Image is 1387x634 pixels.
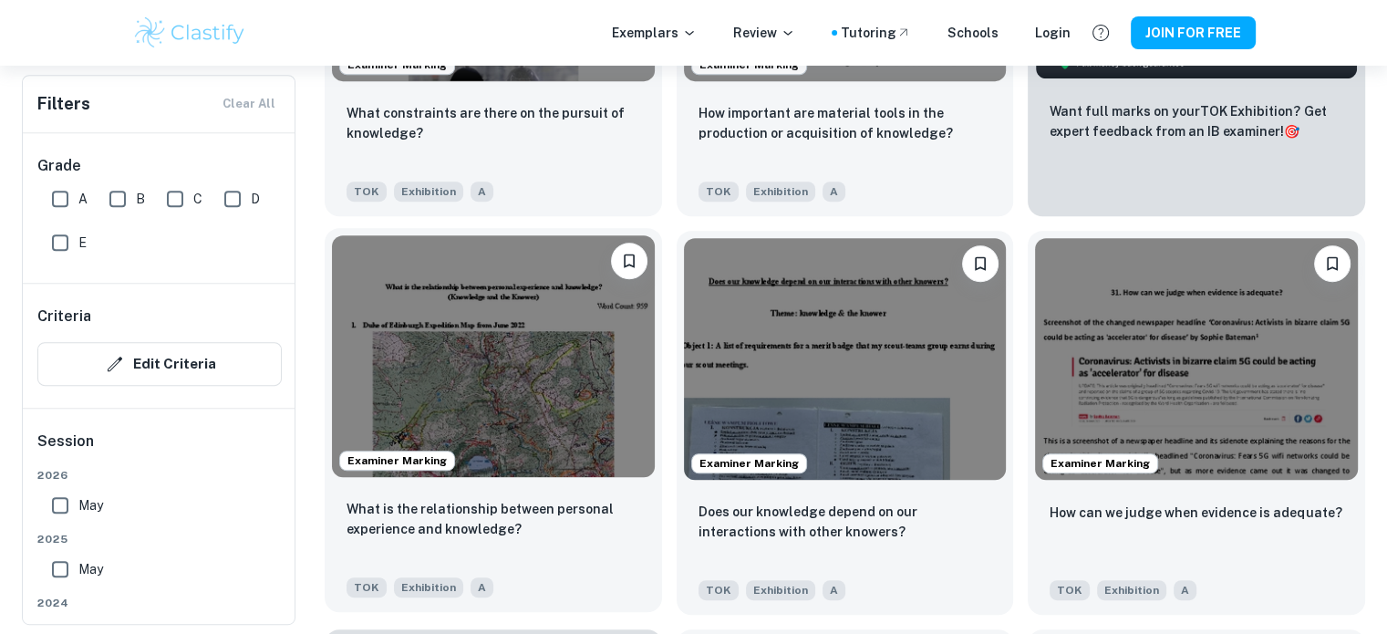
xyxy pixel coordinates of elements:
[347,103,640,143] p: What constraints are there on the pursuit of knowledge?
[37,595,282,611] span: 2024
[612,23,697,43] p: Exemplars
[1131,16,1256,49] button: JOIN FOR FREE
[1085,17,1116,48] button: Help and Feedback
[471,182,493,202] span: A
[251,189,260,209] span: D
[699,182,739,202] span: TOK
[340,452,454,469] span: Examiner Marking
[1174,580,1196,600] span: A
[746,580,815,600] span: Exhibition
[37,306,91,327] h6: Criteria
[947,23,999,43] a: Schools
[1097,580,1166,600] span: Exhibition
[347,182,387,202] span: TOK
[1050,580,1090,600] span: TOK
[823,182,845,202] span: A
[471,577,493,598] span: A
[394,182,463,202] span: Exhibition
[78,189,88,209] span: A
[1314,245,1351,282] button: Please log in to bookmark exemplars
[699,103,992,143] p: How important are material tools in the production or acquisition of knowledge?
[78,495,103,515] span: May
[1035,23,1071,43] a: Login
[1050,503,1341,523] p: How can we judge when evidence is adequate?
[37,431,282,467] h6: Session
[37,91,90,117] h6: Filters
[692,455,806,472] span: Examiner Marking
[325,231,662,615] a: Examiner MarkingPlease log in to bookmark exemplarsWhat is the relationship between personal expe...
[962,245,999,282] button: Please log in to bookmark exemplars
[136,189,145,209] span: B
[132,15,248,51] img: Clastify logo
[823,580,845,600] span: A
[332,235,655,477] img: TOK Exhibition example thumbnail: What is the relationship between persona
[1050,101,1343,141] p: Want full marks on your TOK Exhibition ? Get expert feedback from an IB examiner!
[347,577,387,598] span: TOK
[78,233,87,253] span: E
[677,231,1014,615] a: Examiner MarkingPlease log in to bookmark exemplarsDoes our knowledge depend on our interactions ...
[193,189,202,209] span: C
[37,155,282,177] h6: Grade
[37,531,282,547] span: 2025
[394,577,463,598] span: Exhibition
[37,467,282,483] span: 2026
[684,238,1007,480] img: TOK Exhibition example thumbnail: Does our knowledge depend on our interac
[1035,238,1358,480] img: TOK Exhibition example thumbnail: How can we judge when evidence is adequa
[1043,455,1157,472] span: Examiner Marking
[78,559,103,579] span: May
[699,580,739,600] span: TOK
[699,502,992,542] p: Does our knowledge depend on our interactions with other knowers?
[733,23,795,43] p: Review
[37,342,282,386] button: Edit Criteria
[746,182,815,202] span: Exhibition
[1284,124,1299,139] span: 🎯
[1028,231,1365,615] a: Examiner MarkingPlease log in to bookmark exemplarsHow can we judge when evidence is adequate?TOK...
[347,499,640,539] p: What is the relationship between personal experience and knowledge?
[841,23,911,43] a: Tutoring
[611,243,647,279] button: Please log in to bookmark exemplars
